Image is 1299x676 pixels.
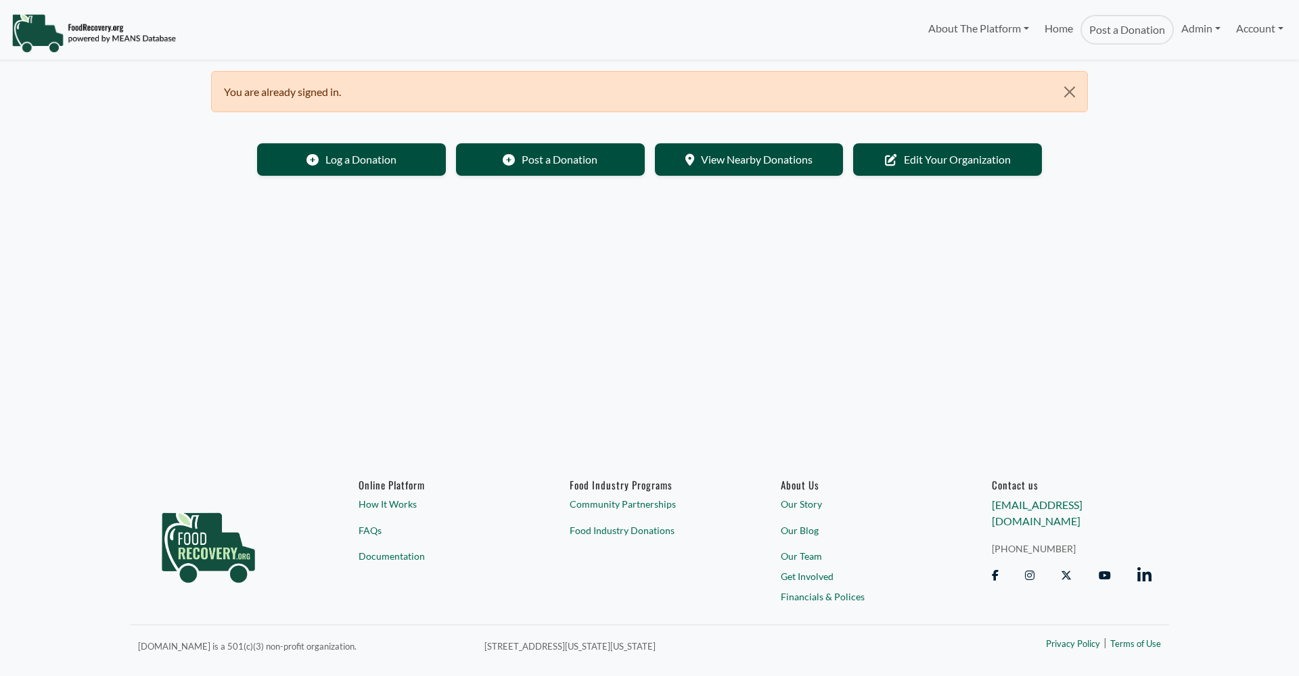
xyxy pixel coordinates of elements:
[147,479,269,607] img: food_recovery_green_logo-76242d7a27de7ed26b67be613a865d9c9037ba317089b267e0515145e5e51427.png
[1053,72,1087,112] button: Close
[570,497,729,511] a: Community Partnerships
[359,479,518,491] h6: Online Platform
[359,523,518,537] a: FAQs
[781,479,940,491] a: About Us
[781,569,940,583] a: Get Involved
[1110,637,1161,651] a: Terms of Use
[1046,637,1100,651] a: Privacy Policy
[992,479,1152,491] h6: Contact us
[1229,15,1291,42] a: Account
[484,637,901,654] p: [STREET_ADDRESS][US_STATE][US_STATE]
[570,523,729,537] a: Food Industry Donations
[781,523,940,537] a: Our Blog
[992,541,1152,555] a: [PHONE_NUMBER]
[138,637,468,654] p: [DOMAIN_NAME] is a 501(c)(3) non-profit organization.
[781,549,940,563] a: Our Team
[781,589,940,603] a: Financials & Polices
[1103,634,1107,650] span: |
[1174,15,1228,42] a: Admin
[921,15,1036,42] a: About The Platform
[1080,15,1174,45] a: Post a Donation
[853,143,1042,176] a: Edit Your Organization
[1036,15,1080,45] a: Home
[359,497,518,511] a: How It Works
[211,71,1088,112] div: You are already signed in.
[992,498,1082,527] a: [EMAIL_ADDRESS][DOMAIN_NAME]
[12,13,176,53] img: NavigationLogo_FoodRecovery-91c16205cd0af1ed486a0f1a7774a6544ea792ac00100771e7dd3ec7c0e58e41.png
[257,143,446,176] a: Log a Donation
[655,143,844,176] a: View Nearby Donations
[781,497,940,511] a: Our Story
[456,143,645,176] a: Post a Donation
[570,479,729,491] h6: Food Industry Programs
[359,549,518,563] a: Documentation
